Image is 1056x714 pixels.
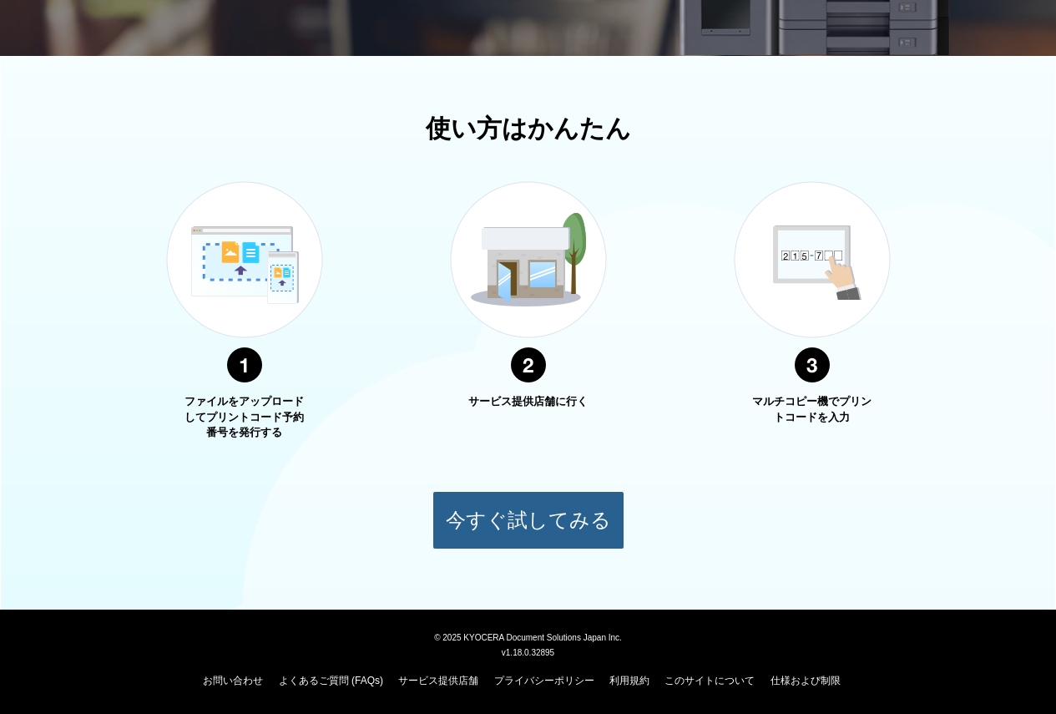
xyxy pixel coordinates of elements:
[203,675,263,686] a: お問い合わせ
[494,675,594,686] a: プライバシーポリシー
[502,647,554,657] span: v1.18.0.32895
[750,394,875,425] p: マルチコピー機でプリントコードを入力
[771,675,841,686] a: 仕様および制限
[434,631,622,642] span: © 2025 KYOCERA Document Solutions Japan Inc.
[432,491,624,549] button: 今すぐ試してみる
[398,675,478,686] a: サービス提供店舗
[664,675,755,686] a: このサイトについて
[182,394,307,441] p: ファイルをアップロードしてプリントコード予約番号を発行する
[466,394,591,410] p: サービス提供店舗に行く
[609,675,649,686] a: 利用規約
[279,675,383,686] a: よくあるご質問 (FAQs)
